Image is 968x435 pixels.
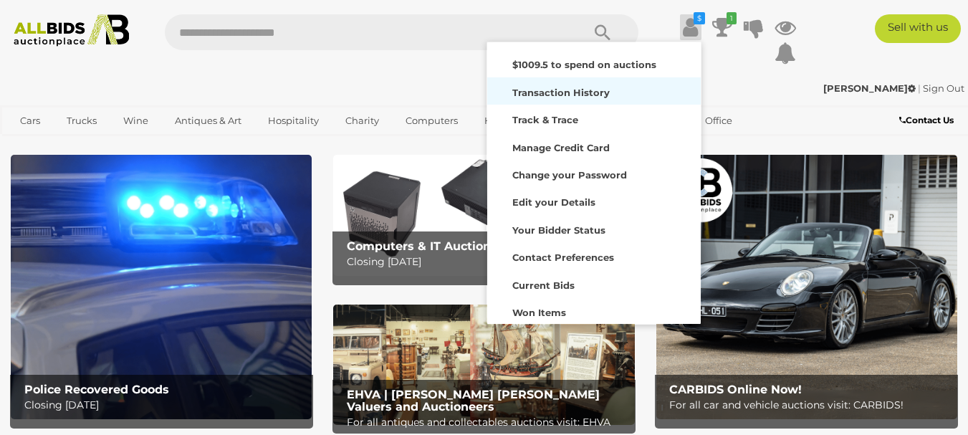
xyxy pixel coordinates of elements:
a: EHVA | Evans Hastings Valuers and Auctioneers EHVA | [PERSON_NAME] [PERSON_NAME] Valuers and Auct... [333,305,634,425]
strong: Edit your Details [512,196,595,208]
strong: Contact Preferences [512,252,614,263]
b: CARBIDS Online Now! [669,383,802,396]
a: Contact Us [899,113,957,128]
a: Household [475,109,545,133]
a: Antiques & Art [166,109,251,133]
a: Your Bidder Status [487,215,701,242]
a: Change your Password [487,160,701,187]
a: CARBIDS Online Now! CARBIDS Online Now! For all car and vehicle auctions visit: CARBIDS! [656,155,957,419]
a: Charity [336,109,388,133]
img: Allbids.com.au [7,14,136,47]
button: Search [567,14,638,50]
p: For all car and vehicle auctions visit: CARBIDS! [669,396,951,414]
a: Edit your Details [487,187,701,214]
a: Police Recovered Goods Police Recovered Goods Closing [DATE] [11,155,312,419]
a: Sports [11,133,59,156]
img: Police Recovered Goods [11,155,312,419]
a: Sign Out [923,82,964,94]
strong: Transaction History [512,87,610,98]
a: [GEOGRAPHIC_DATA] [67,133,187,156]
b: EHVA | [PERSON_NAME] [PERSON_NAME] Valuers and Auctioneers [347,388,600,414]
img: Computers & IT Auction [333,155,634,275]
strong: Current Bids [512,279,575,291]
strong: Won Items [512,307,566,318]
a: Hospitality [259,109,328,133]
strong: Your Bidder Status [512,224,605,236]
img: EHVA | Evans Hastings Valuers and Auctioneers [333,305,634,425]
i: $ [694,12,705,24]
a: Transaction History [487,77,701,105]
a: Won Items [487,297,701,325]
strong: $1009.5 to spend on auctions [512,59,656,70]
a: Computers & IT Auction Computers & IT Auction Closing [DATE] [333,155,634,275]
p: Closing [DATE] [347,253,628,271]
a: $1009.5 to spend on auctions [487,49,701,77]
a: Contact Preferences [487,242,701,269]
a: Trucks [57,109,106,133]
a: Sell with us [875,14,961,43]
b: Computers & IT Auction [347,239,491,253]
a: Wine [114,109,158,133]
a: Computers [396,109,467,133]
a: Manage Credit Card [487,133,701,160]
img: CARBIDS Online Now! [656,155,957,419]
strong: [PERSON_NAME] [823,82,916,94]
i: 1 [727,12,737,24]
a: $ [680,14,701,40]
p: For all antiques and collectables auctions visit: EHVA [347,414,628,431]
span: | [918,82,921,94]
b: Police Recovered Goods [24,383,169,396]
p: Closing [DATE] [24,396,306,414]
strong: Track & Trace [512,114,578,125]
a: [PERSON_NAME] [823,82,918,94]
strong: Change your Password [512,169,627,181]
a: Current Bids [487,270,701,297]
a: Cars [11,109,49,133]
a: Office [696,109,742,133]
a: Track & Trace [487,105,701,132]
strong: Manage Credit Card [512,142,610,153]
a: 1 [711,14,733,40]
b: Contact Us [899,115,954,125]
